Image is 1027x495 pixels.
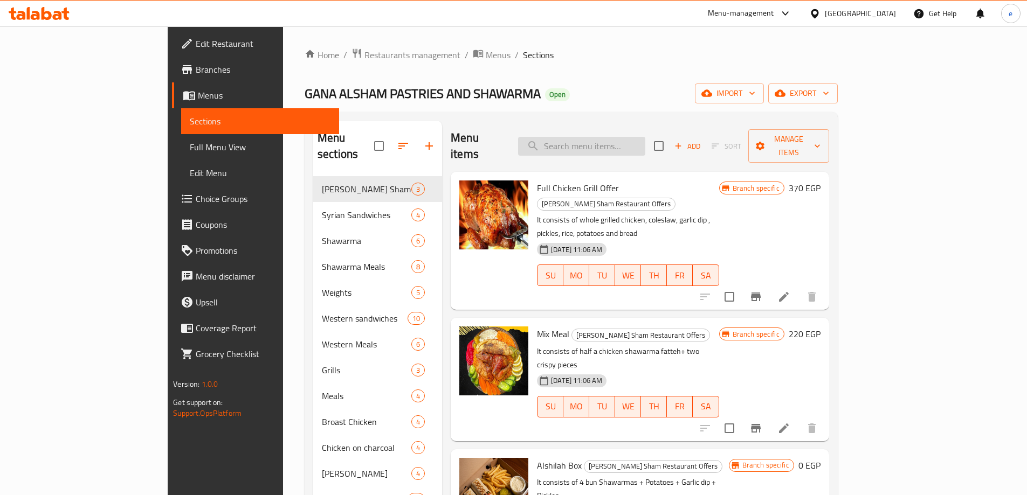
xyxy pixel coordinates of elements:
div: Shawarma Meals8 [313,254,442,280]
span: 4 [412,210,424,220]
button: MO [563,264,589,286]
h6: 0 EGP [798,458,821,473]
nav: breadcrumb [305,48,838,62]
a: Support.OpsPlatform [173,406,242,420]
span: SU [542,399,559,414]
div: items [411,260,425,273]
span: Full Chicken Grill Offer [537,180,619,196]
button: MO [563,396,589,417]
span: WE [619,268,637,283]
span: TU [594,268,611,283]
span: 8 [412,262,424,272]
span: 3 [412,184,424,194]
span: Coupons [196,218,330,231]
div: Grills3 [313,357,442,383]
div: Western sandwiches10 [313,305,442,331]
div: Syrian Sandwiches [322,208,411,221]
div: Grills [322,364,411,377]
span: Version: [173,377,199,391]
div: items [411,467,425,480]
div: Jana Al Sham Restaurant Offers [537,198,676,211]
span: MO [568,399,585,414]
span: FR [671,268,688,283]
span: 6 [412,339,424,350]
span: Branches [196,63,330,76]
span: Select to update [718,285,741,308]
button: TU [589,396,615,417]
span: Select section first [705,138,748,155]
span: [PERSON_NAME] Sham Restaurant Offers [322,183,411,196]
img: Mix Meal [459,326,528,395]
span: Weights [322,286,411,299]
button: WE [615,264,641,286]
span: Menus [486,48,511,61]
p: It consists of half a chicken shawarma fatteh+ two crispy pieces [537,345,719,372]
span: Manage items [757,133,821,159]
a: Full Menu View [181,134,339,160]
span: Shawarma [322,234,411,247]
button: SU [537,264,563,286]
span: SA [697,399,714,414]
span: Shawarma Meals [322,260,411,273]
span: Broast Chicken [322,415,411,428]
a: Choice Groups [172,186,339,212]
button: TU [589,264,615,286]
div: items [411,364,425,377]
div: [PERSON_NAME]4 [313,461,442,486]
span: Promotions [196,244,330,257]
div: Weights5 [313,280,442,305]
span: Western Meals [322,338,411,351]
button: Branch-specific-item [743,415,769,441]
span: Branch specific [738,460,794,470]
button: TH [641,396,667,417]
a: Branches [172,57,339,82]
span: SU [542,268,559,283]
span: Restaurants management [364,48,460,61]
div: items [411,286,425,299]
div: Syrian Sandwiches4 [313,202,442,228]
li: / [465,48,468,61]
img: Full Chicken Grill Offer [459,180,528,249]
span: 10 [408,313,424,324]
a: Edit Menu [181,160,339,186]
button: TH [641,264,667,286]
span: Edit Menu [190,166,330,179]
h2: Menu sections [318,130,374,162]
span: 4 [412,469,424,479]
span: TH [645,268,663,283]
button: SA [693,264,719,286]
span: 3 [412,365,424,375]
h6: 370 EGP [789,180,821,196]
a: Coverage Report [172,315,339,341]
span: Chicken on charcoal [322,441,411,454]
a: Coupons [172,212,339,238]
span: 5 [412,288,424,298]
span: Select to update [718,417,741,440]
button: Branch-specific-item [743,284,769,310]
div: Farakh Shawaya [322,467,411,480]
span: Meals [322,389,411,402]
div: Open [545,88,570,101]
span: MO [568,268,585,283]
span: 4 [412,417,424,427]
span: FR [671,399,688,414]
button: delete [799,415,825,441]
span: [DATE] 11:06 AM [547,375,606,386]
input: search [518,137,645,156]
div: items [411,415,425,428]
button: SU [537,396,563,417]
div: items [411,338,425,351]
span: Upsell [196,296,330,309]
div: Meals4 [313,383,442,409]
div: Jana Al Sham Restaurant Offers [584,460,722,473]
span: Sections [523,48,554,61]
span: Add [673,140,702,152]
span: 1.0.0 [202,377,218,391]
div: Western Meals6 [313,331,442,357]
